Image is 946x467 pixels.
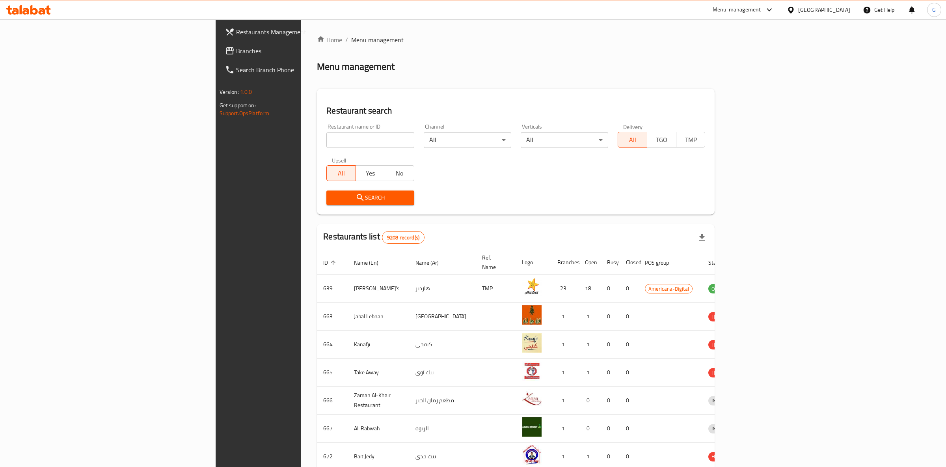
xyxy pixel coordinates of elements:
td: TMP [476,275,516,303]
a: Restaurants Management [219,22,374,41]
div: All [424,132,511,148]
td: 0 [579,415,601,443]
button: All [326,165,356,181]
span: Status [708,258,734,267]
div: [GEOGRAPHIC_DATA] [798,6,850,14]
span: Restaurants Management [236,27,367,37]
span: No [388,168,411,179]
td: الربوة [409,415,476,443]
span: Yes [359,168,382,179]
td: Al-Rabwah [348,415,409,443]
th: Busy [601,250,620,275]
td: 1 [551,387,579,415]
a: Support.OpsPlatform [220,108,270,118]
td: 0 [620,275,639,303]
th: Branches [551,250,579,275]
span: HIDDEN [708,368,732,377]
td: 0 [601,331,620,359]
td: Kanafji [348,331,409,359]
td: [GEOGRAPHIC_DATA] [409,303,476,331]
button: TGO [647,132,676,148]
td: 0 [579,387,601,415]
td: هارديز [409,275,476,303]
td: 0 [620,331,639,359]
td: Jabal Lebnan [348,303,409,331]
td: 0 [601,387,620,415]
td: 0 [620,415,639,443]
img: Al-Rabwah [522,417,542,437]
td: 1 [579,331,601,359]
div: Export file [693,228,711,247]
span: TMP [680,134,702,146]
td: 0 [601,415,620,443]
span: Search [333,193,408,203]
span: Ref. Name [482,253,506,272]
a: Branches [219,41,374,60]
span: Branches [236,46,367,56]
th: Logo [516,250,551,275]
div: All [521,132,608,148]
td: مطعم زمان الخير [409,387,476,415]
label: Delivery [623,124,643,129]
td: Zaman Al-Khair Restaurant [348,387,409,415]
td: 1 [579,303,601,331]
div: Menu-management [713,5,761,15]
span: TGO [650,134,673,146]
a: Search Branch Phone [219,60,374,79]
span: POS group [645,258,679,267]
span: Name (Ar) [415,258,449,267]
img: Hardee's [522,277,542,297]
td: 1 [579,359,601,387]
td: 1 [551,303,579,331]
td: 0 [601,303,620,331]
span: Americana-Digital [645,284,692,293]
td: كنفجي [409,331,476,359]
span: ID [323,258,338,267]
span: All [621,134,644,146]
span: All [330,168,353,179]
span: HIDDEN [708,452,732,461]
td: 0 [620,387,639,415]
button: No [385,165,414,181]
th: Open [579,250,601,275]
h2: Restaurants list [323,231,425,244]
span: HIDDEN [708,340,732,349]
td: 0 [620,359,639,387]
span: 1.0.0 [240,87,252,97]
button: Search [326,191,414,205]
td: [PERSON_NAME]'s [348,275,409,303]
span: INACTIVE [708,396,735,405]
img: Take Away [522,361,542,381]
img: Kanafji [522,333,542,353]
td: 23 [551,275,579,303]
th: Closed [620,250,639,275]
td: 1 [551,415,579,443]
img: Bait Jedy [522,445,542,465]
span: Name (En) [354,258,389,267]
td: تيك آوي [409,359,476,387]
nav: breadcrumb [317,35,715,45]
td: 1 [551,331,579,359]
span: Search Branch Phone [236,65,367,75]
button: All [618,132,647,148]
input: Search for restaurant name or ID.. [326,132,414,148]
td: 18 [579,275,601,303]
span: G [932,6,936,14]
div: Total records count [382,231,425,244]
span: Version: [220,87,239,97]
label: Upsell [332,157,346,163]
span: 9208 record(s) [382,234,424,241]
div: HIDDEN [708,312,732,321]
button: Yes [356,165,385,181]
td: 0 [601,275,620,303]
td: 0 [620,303,639,331]
td: 0 [601,359,620,387]
img: Zaman Al-Khair Restaurant [522,389,542,409]
button: TMP [676,132,706,148]
span: OPEN [708,284,728,293]
span: INACTIVE [708,424,735,433]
